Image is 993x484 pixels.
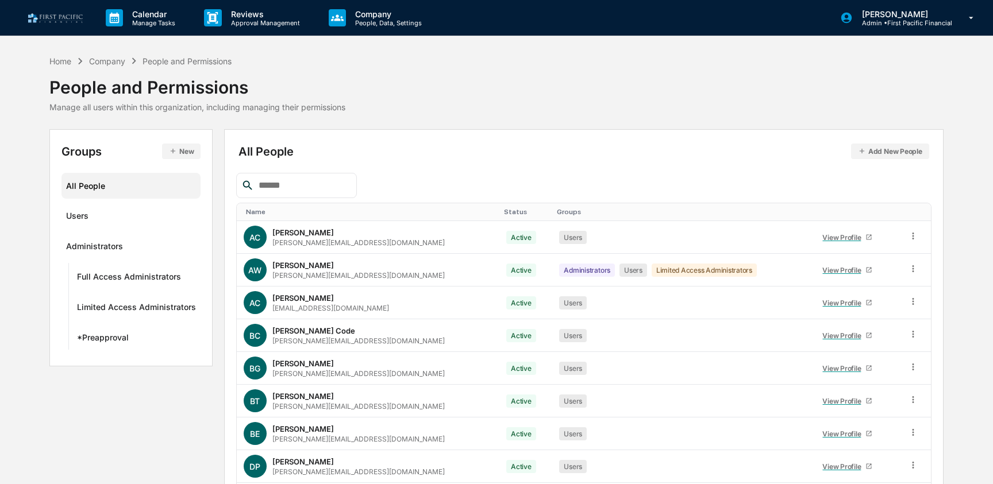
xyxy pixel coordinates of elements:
span: BC [249,331,260,340]
div: Administrators [66,241,123,255]
button: New [162,144,201,159]
div: [PERSON_NAME] [272,261,334,270]
a: View Profile [818,229,877,246]
div: Active [506,231,536,244]
div: [PERSON_NAME][EMAIL_ADDRESS][DOMAIN_NAME] [272,435,445,443]
div: [PERSON_NAME] Code [272,326,355,335]
div: [PERSON_NAME] [272,392,334,401]
div: Active [506,394,536,408]
p: People, Data, Settings [346,19,428,27]
div: Active [506,427,536,440]
div: [EMAIL_ADDRESS][DOMAIN_NAME] [272,304,389,312]
div: Users [559,460,587,473]
div: [PERSON_NAME] [272,293,334,303]
div: Administrators [559,264,615,277]
div: People and Permissions [143,56,232,66]
div: All People [66,176,196,195]
a: View Profile [818,327,877,344]
div: Limited Access Administrators [77,302,196,316]
div: Toggle SortBy [910,208,926,216]
a: View Profile [818,458,877,475]
div: [PERSON_NAME] [272,424,334,433]
div: Users [66,211,88,224]
div: Toggle SortBy [557,208,806,216]
div: View Profile [822,397,865,405]
div: [PERSON_NAME][EMAIL_ADDRESS][DOMAIN_NAME] [272,402,445,411]
img: logo [28,13,83,24]
p: [PERSON_NAME] [853,9,952,19]
div: View Profile [822,331,865,340]
div: Active [506,296,536,309]
div: [PERSON_NAME][EMAIL_ADDRESS][DOMAIN_NAME] [272,271,445,280]
p: Manage Tasks [123,19,181,27]
span: AW [248,265,261,275]
div: [PERSON_NAME][EMAIL_ADDRESS][DOMAIN_NAME] [272,467,445,476]
div: [PERSON_NAME][EMAIL_ADDRESS][DOMAIN_NAME] [272,336,445,345]
div: Users [619,264,647,277]
div: Company [89,56,125,66]
div: View Profile [822,364,865,373]
div: [PERSON_NAME][EMAIL_ADDRESS][DOMAIN_NAME] [272,238,445,247]
div: Users [559,362,587,375]
span: BE [250,429,260,439]
div: [PERSON_NAME][EMAIL_ADDRESS][DOMAIN_NAME] [272,369,445,378]
div: View Profile [822,299,865,307]
div: People and Permissions [49,68,345,98]
div: [PERSON_NAME] [272,457,334,466]
div: Active [506,362,536,375]
p: Company [346,9,428,19]
div: Users [559,427,587,440]
p: Calendar [123,9,181,19]
div: [PERSON_NAME] [272,359,334,368]
div: Limited Access Administrators [652,264,757,277]
a: View Profile [818,425,877,443]
span: AC [249,233,260,242]
span: DP [249,462,260,471]
div: Full Access Administrators [77,272,181,285]
div: *Preapproval [77,332,129,346]
div: Groups [61,144,201,159]
div: Manage all users within this organization, including managing their permissions [49,102,345,112]
div: View Profile [822,462,865,471]
a: View Profile [818,359,877,377]
p: Reviews [222,9,306,19]
div: Home [49,56,71,66]
span: BG [249,363,260,373]
p: Admin • First Pacific Financial [853,19,952,27]
div: Active [506,460,536,473]
div: Toggle SortBy [246,208,495,216]
div: [PERSON_NAME] [272,228,334,237]
p: Approval Management [222,19,306,27]
div: View Profile [822,266,865,274]
a: View Profile [818,294,877,312]
div: Users [559,394,587,408]
div: Toggle SortBy [504,208,548,216]
a: View Profile [818,261,877,279]
a: View Profile [818,392,877,410]
div: Users [559,231,587,244]
div: All People [238,144,929,159]
div: Active [506,264,536,277]
span: AC [249,298,260,308]
div: Toggle SortBy [815,208,896,216]
div: View Profile [822,233,865,242]
div: View Profile [822,429,865,438]
div: Users [559,296,587,309]
div: Active [506,329,536,342]
span: BT [250,396,260,406]
button: Add New People [851,144,929,159]
div: Users [559,329,587,342]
